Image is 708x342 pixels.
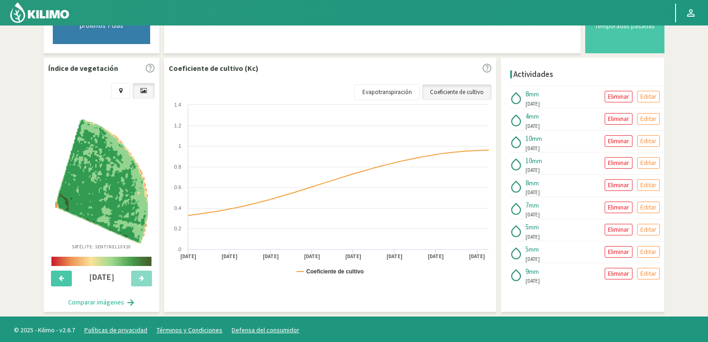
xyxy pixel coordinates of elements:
[605,157,632,169] button: Eliminar
[304,253,320,260] text: [DATE]
[169,63,259,74] p: Coeficiente de cultivo (Kc)
[640,136,657,146] p: Editar
[525,89,529,98] span: 8
[422,84,492,100] a: Coeficiente de cultivo
[608,202,629,213] p: Eliminar
[529,245,539,253] span: mm
[640,247,657,257] p: Editar
[345,253,361,260] text: [DATE]
[637,157,660,169] button: Editar
[640,91,657,102] p: Editar
[525,222,529,231] span: 5
[306,268,364,275] text: Coeficiente de cultivo
[525,122,540,130] span: [DATE]
[532,157,542,165] span: mm
[51,257,152,266] img: scale
[221,253,238,260] text: [DATE]
[640,224,657,235] p: Editar
[9,1,70,24] img: Kilimo
[157,326,222,334] a: Términos y Condiciones
[354,84,420,100] a: Evapotranspiración
[525,112,529,120] span: 4
[178,143,181,149] text: 1
[174,102,181,108] text: 1.4
[174,184,181,190] text: 0.6
[605,135,632,147] button: Eliminar
[529,267,539,276] span: mm
[637,91,660,102] button: Editar
[513,70,553,79] h4: Actividades
[59,293,145,312] button: Comparar imágenes
[637,113,660,125] button: Editar
[84,326,147,334] a: Políticas de privacidad
[637,179,660,191] button: Editar
[605,113,632,125] button: Eliminar
[525,245,529,253] span: 5
[178,247,181,252] text: 0
[72,243,132,250] p: Satélite: Sentinel
[232,326,299,334] a: Defensa del consumidor
[386,253,403,260] text: [DATE]
[637,246,660,258] button: Editar
[608,224,629,235] p: Eliminar
[469,253,485,260] text: [DATE]
[525,145,540,152] span: [DATE]
[605,268,632,279] button: Eliminar
[529,179,539,187] span: mm
[608,136,629,146] p: Eliminar
[608,114,629,124] p: Eliminar
[525,178,529,187] span: 8
[605,91,632,102] button: Eliminar
[529,201,539,209] span: mm
[608,268,629,279] p: Eliminar
[428,253,444,260] text: [DATE]
[525,255,540,263] span: [DATE]
[174,205,181,211] text: 0.4
[640,268,657,279] p: Editar
[605,224,632,235] button: Eliminar
[525,134,532,143] span: 10
[174,123,181,128] text: 1.2
[525,233,540,241] span: [DATE]
[532,134,542,143] span: mm
[640,114,657,124] p: Editar
[77,272,126,282] h4: [DATE]
[605,202,632,213] button: Eliminar
[608,158,629,168] p: Eliminar
[637,202,660,213] button: Editar
[525,166,540,174] span: [DATE]
[180,253,196,260] text: [DATE]
[637,135,660,147] button: Editar
[525,277,540,285] span: [DATE]
[525,156,532,165] span: 10
[263,253,279,260] text: [DATE]
[529,223,539,231] span: mm
[525,267,529,276] span: 9
[174,164,181,170] text: 0.8
[525,189,540,196] span: [DATE]
[529,90,539,98] span: mm
[525,100,540,108] span: [DATE]
[593,23,657,29] div: Temporadas pasadas
[525,211,540,219] span: [DATE]
[174,226,181,231] text: 0.2
[640,202,657,213] p: Editar
[608,247,629,257] p: Eliminar
[525,201,529,209] span: 7
[55,120,148,243] img: aba62edc-c499-4d1d-922a-7b2e0550213c_-_sentinel_-_2025-08-11.png
[118,244,132,250] span: 10X10
[9,325,80,335] span: © 2025 - Kilimo - v2.6.7
[637,224,660,235] button: Editar
[529,112,539,120] span: mm
[605,179,632,191] button: Eliminar
[608,91,629,102] p: Eliminar
[48,63,118,74] p: Índice de vegetación
[605,246,632,258] button: Eliminar
[637,268,660,279] button: Editar
[640,158,657,168] p: Editar
[640,180,657,190] p: Editar
[608,180,629,190] p: Eliminar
